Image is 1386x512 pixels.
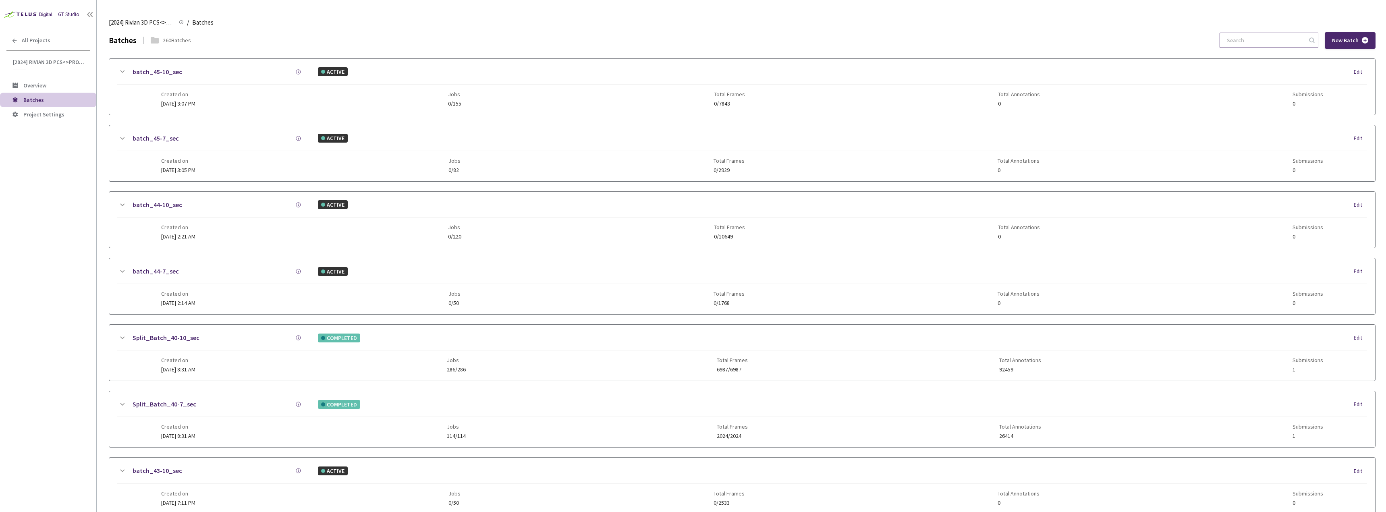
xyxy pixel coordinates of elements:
[163,36,191,45] div: 260 Batches
[318,334,360,342] div: COMPLETED
[998,500,1039,506] span: 0
[133,466,182,476] a: batch_43-10_sec
[714,224,745,230] span: Total Frames
[714,234,745,240] span: 0/10649
[109,125,1375,181] div: batch_45-7_secACTIVEEditCreated on[DATE] 3:05 PMJobs0/82Total Frames0/2929Total Annotations0Submi...
[161,366,195,373] span: [DATE] 8:31 AM
[161,490,195,497] span: Created on
[133,67,182,77] a: batch_45-10_sec
[318,400,360,409] div: COMPLETED
[109,34,137,46] div: Batches
[161,224,195,230] span: Created on
[133,333,199,343] a: Split_Batch_40-10_sec
[447,367,466,373] span: 286/286
[714,490,745,497] span: Total Frames
[999,433,1041,439] span: 26414
[998,290,1039,297] span: Total Annotations
[714,290,745,297] span: Total Frames
[448,91,461,97] span: Jobs
[447,423,466,430] span: Jobs
[161,100,195,107] span: [DATE] 3:07 PM
[448,158,461,164] span: Jobs
[161,357,195,363] span: Created on
[161,423,195,430] span: Created on
[448,167,461,173] span: 0/82
[1293,224,1323,230] span: Submissions
[717,357,748,363] span: Total Frames
[161,158,195,164] span: Created on
[161,91,195,97] span: Created on
[1354,135,1367,143] div: Edit
[192,18,214,27] span: Batches
[23,82,46,89] span: Overview
[109,258,1375,314] div: batch_44-7_secACTIVEEditCreated on[DATE] 2:14 AMJobs0/50Total Frames0/1768Total Annotations0Submi...
[1293,234,1323,240] span: 0
[318,67,348,76] div: ACTIVE
[714,300,745,306] span: 0/1768
[1354,400,1367,408] div: Edit
[109,18,174,27] span: [2024] Rivian 3D PCS<>Production
[1293,91,1323,97] span: Submissions
[133,133,179,143] a: batch_45-7_sec
[161,290,195,297] span: Created on
[998,167,1039,173] span: 0
[998,234,1040,240] span: 0
[318,267,348,276] div: ACTIVE
[1332,37,1359,44] span: New Batch
[1293,300,1323,306] span: 0
[998,91,1040,97] span: Total Annotations
[161,233,195,240] span: [DATE] 2:21 AM
[999,357,1041,363] span: Total Annotations
[1222,33,1308,48] input: Search
[998,224,1040,230] span: Total Annotations
[1293,357,1323,363] span: Submissions
[1293,500,1323,506] span: 0
[22,37,50,44] span: All Projects
[1293,290,1323,297] span: Submissions
[161,299,195,307] span: [DATE] 2:14 AM
[448,101,461,107] span: 0/155
[133,266,179,276] a: batch_44-7_sec
[717,367,748,373] span: 6987/6987
[448,290,461,297] span: Jobs
[23,111,64,118] span: Project Settings
[1354,68,1367,76] div: Edit
[161,499,195,506] span: [DATE] 7:11 PM
[1293,433,1323,439] span: 1
[1293,423,1323,430] span: Submissions
[13,59,85,66] span: [2024] Rivian 3D PCS<>Production
[133,200,182,210] a: batch_44-10_sec
[447,357,466,363] span: Jobs
[161,166,195,174] span: [DATE] 3:05 PM
[318,466,348,475] div: ACTIVE
[998,490,1039,497] span: Total Annotations
[717,423,748,430] span: Total Frames
[714,167,745,173] span: 0/2929
[318,200,348,209] div: ACTIVE
[448,234,461,240] span: 0/220
[109,391,1375,447] div: Split_Batch_40-7_secCOMPLETEDEditCreated on[DATE] 8:31 AMJobs114/114Total Frames2024/2024Total An...
[717,433,748,439] span: 2024/2024
[447,433,466,439] span: 114/114
[448,224,461,230] span: Jobs
[714,91,745,97] span: Total Frames
[187,18,189,27] li: /
[133,399,196,409] a: Split_Batch_40-7_sec
[1293,167,1323,173] span: 0
[714,158,745,164] span: Total Frames
[448,490,461,497] span: Jobs
[448,500,461,506] span: 0/50
[1354,334,1367,342] div: Edit
[998,300,1039,306] span: 0
[714,101,745,107] span: 0/7843
[998,158,1039,164] span: Total Annotations
[1293,367,1323,373] span: 1
[714,500,745,506] span: 0/2533
[58,10,79,19] div: GT Studio
[448,300,461,306] span: 0/50
[998,101,1040,107] span: 0
[999,367,1041,373] span: 92459
[1354,267,1367,276] div: Edit
[1293,158,1323,164] span: Submissions
[1293,490,1323,497] span: Submissions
